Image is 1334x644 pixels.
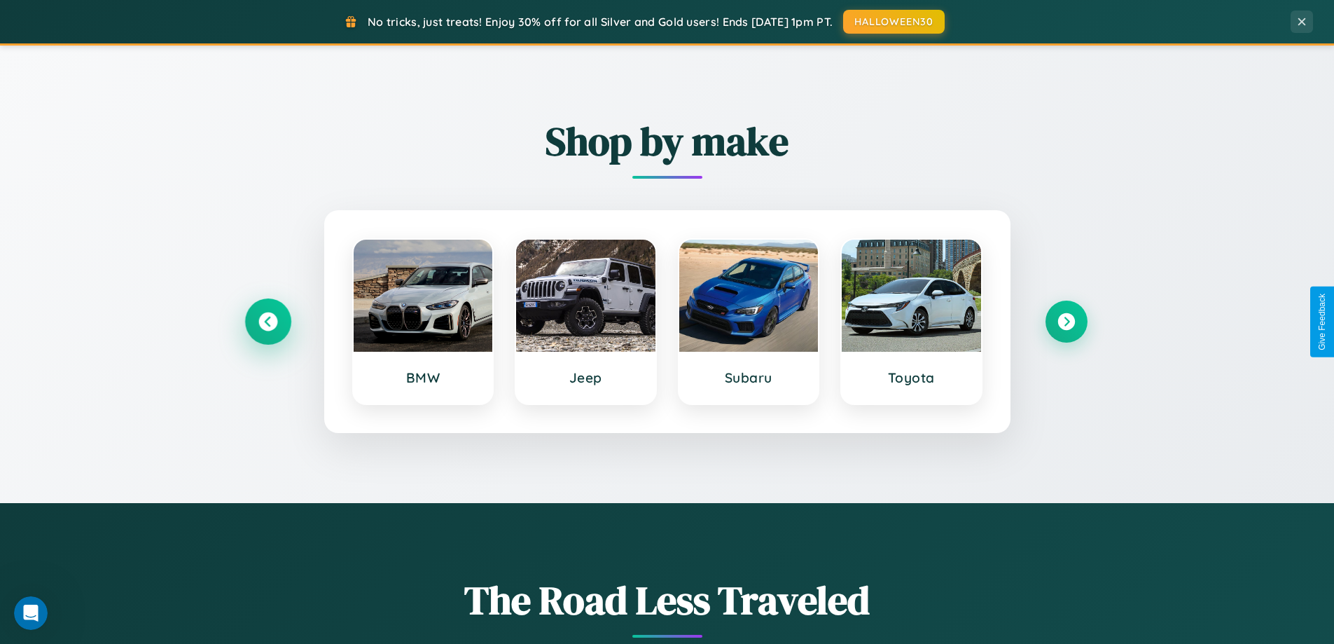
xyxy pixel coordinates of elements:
[856,369,967,386] h3: Toyota
[1317,294,1327,350] div: Give Feedback
[368,15,833,29] span: No tricks, just treats! Enjoy 30% off for all Silver and Gold users! Ends [DATE] 1pm PT.
[368,369,479,386] h3: BMW
[247,573,1088,627] h1: The Road Less Traveled
[247,114,1088,168] h2: Shop by make
[14,596,48,630] iframe: Intercom live chat
[693,369,805,386] h3: Subaru
[843,10,945,34] button: HALLOWEEN30
[530,369,641,386] h3: Jeep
